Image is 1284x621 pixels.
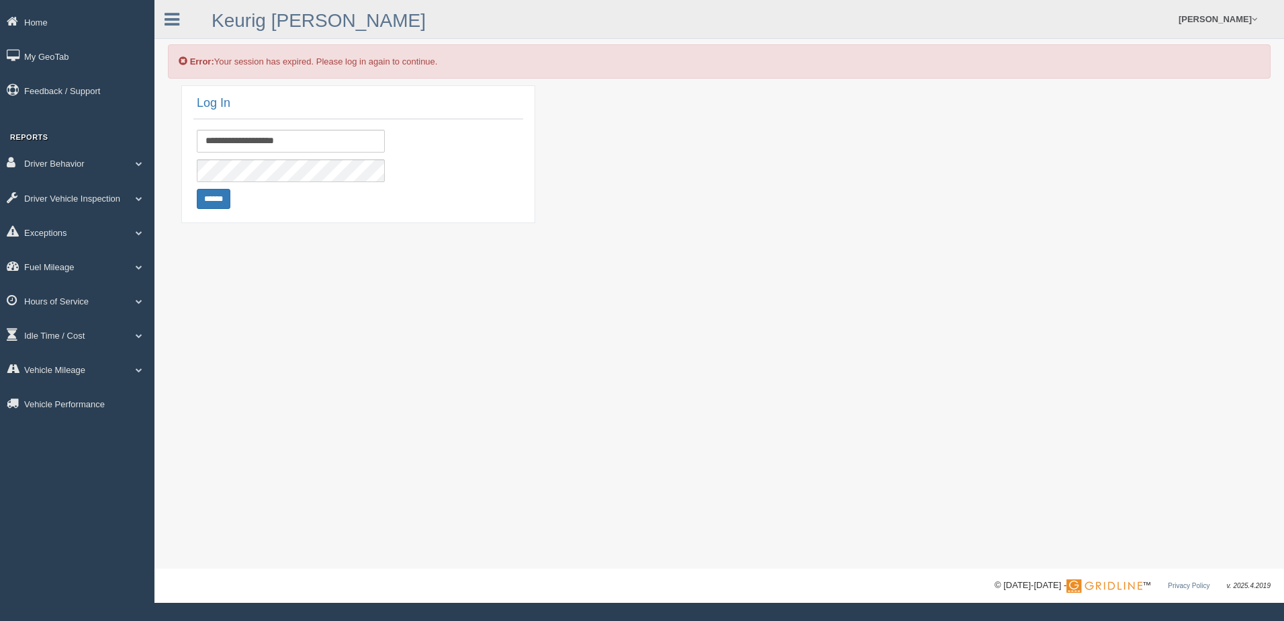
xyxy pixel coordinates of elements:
b: Error: [190,56,214,67]
h2: Log In [197,97,230,110]
div: © [DATE]-[DATE] - ™ [995,579,1271,593]
span: v. 2025.4.2019 [1227,582,1271,589]
img: Gridline [1066,579,1142,593]
a: Keurig [PERSON_NAME] [212,10,426,31]
div: Your session has expired. Please log in again to continue. [168,44,1271,79]
a: Privacy Policy [1168,582,1209,589]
